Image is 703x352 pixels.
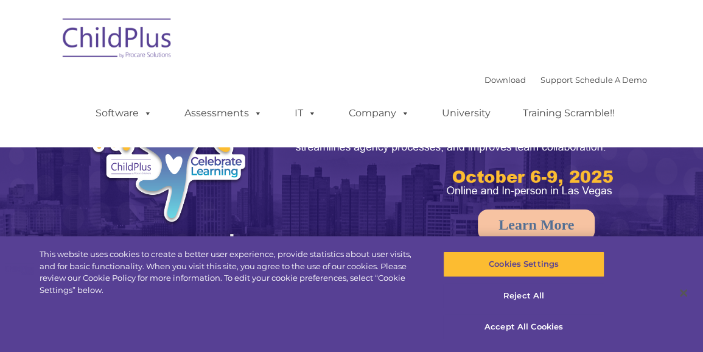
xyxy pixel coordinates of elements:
[282,101,329,125] a: IT
[443,252,605,277] button: Cookies Settings
[430,101,503,125] a: University
[83,101,164,125] a: Software
[670,280,697,306] button: Close
[57,10,178,71] img: ChildPlus by Procare Solutions
[511,101,627,125] a: Training Scramble!!
[40,248,422,296] div: This website uses cookies to create a better user experience, provide statistics about user visit...
[337,101,422,125] a: Company
[443,283,605,309] button: Reject All
[484,75,526,85] a: Download
[484,75,647,85] font: |
[575,75,647,85] a: Schedule A Demo
[172,101,275,125] a: Assessments
[443,314,605,340] button: Accept All Cookies
[478,209,595,241] a: Learn More
[540,75,573,85] a: Support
